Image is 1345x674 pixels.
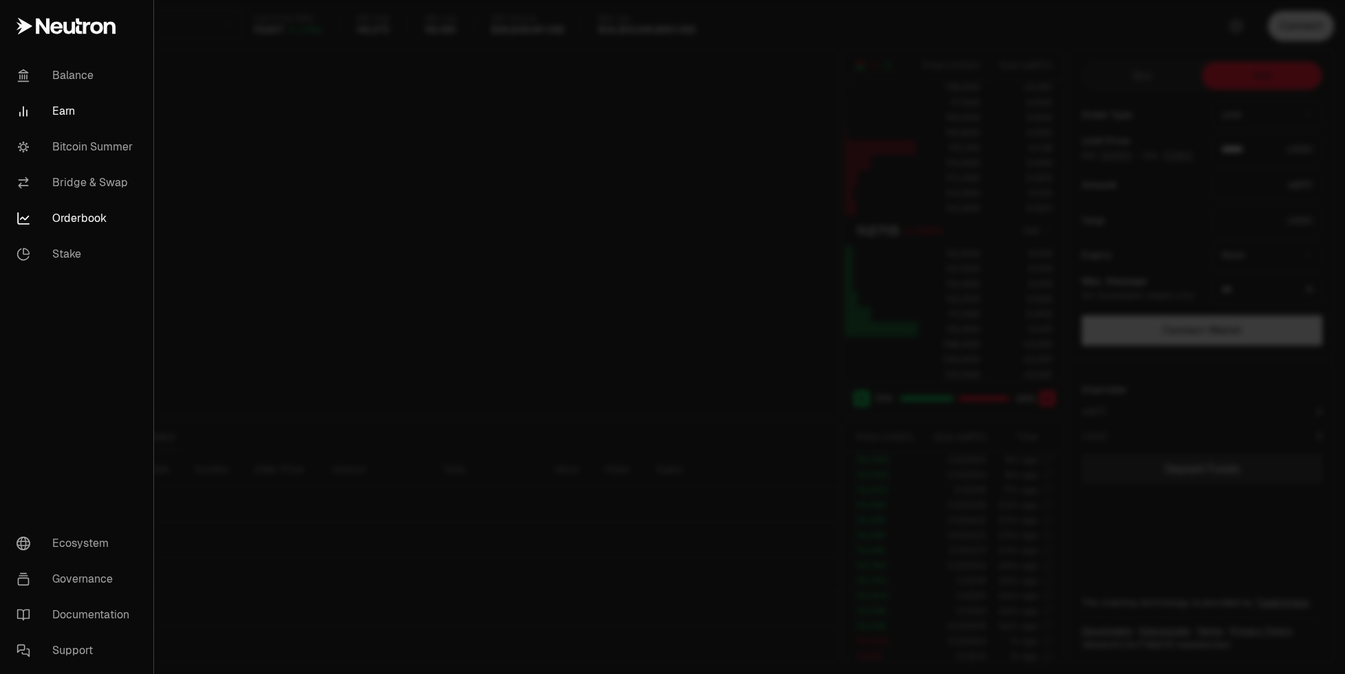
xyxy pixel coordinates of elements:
[6,633,148,669] a: Support
[6,93,148,129] a: Earn
[6,58,148,93] a: Balance
[6,201,148,236] a: Orderbook
[6,526,148,561] a: Ecosystem
[6,129,148,165] a: Bitcoin Summer
[6,597,148,633] a: Documentation
[6,561,148,597] a: Governance
[6,165,148,201] a: Bridge & Swap
[6,236,148,272] a: Stake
